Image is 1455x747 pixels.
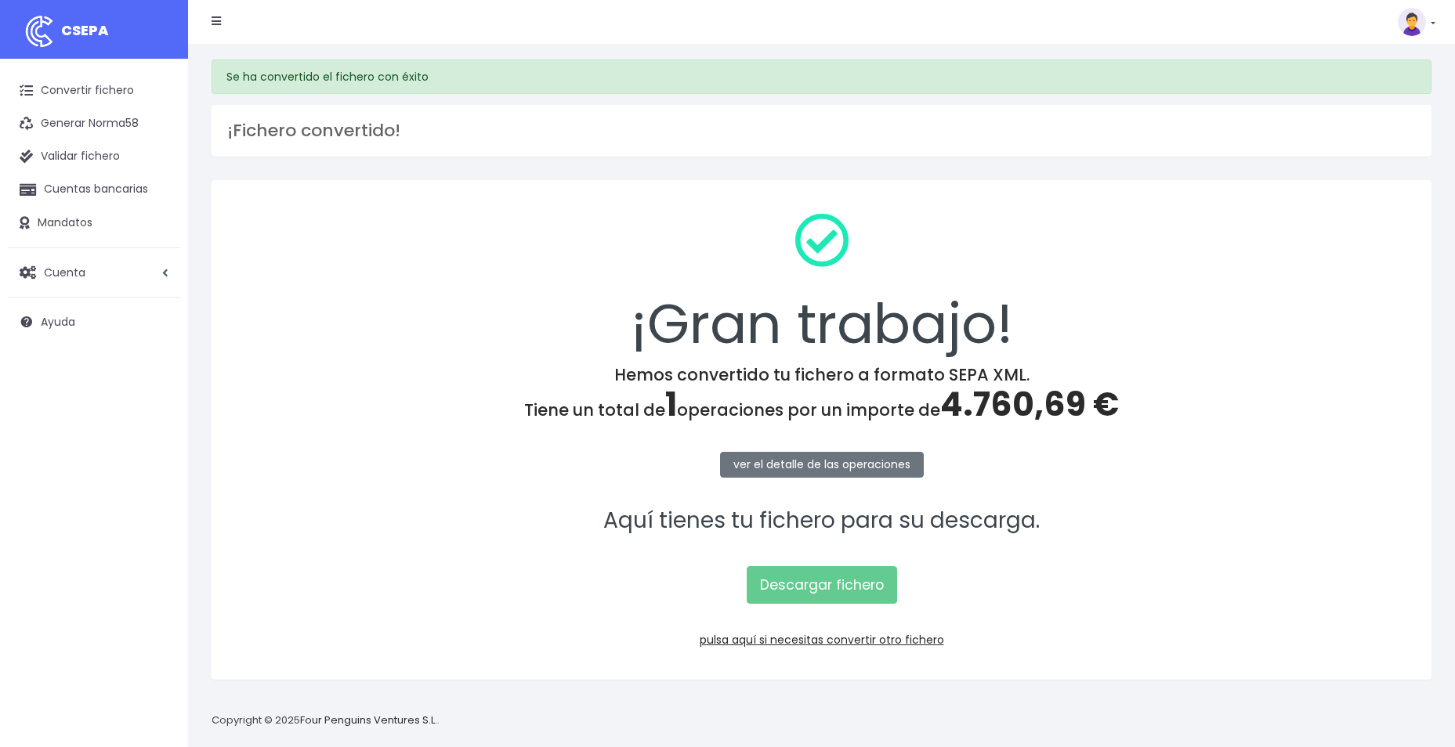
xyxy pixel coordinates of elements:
div: Se ha convertido el fichero con éxito [212,60,1431,94]
img: profile [1398,8,1426,36]
span: Cuenta [44,264,85,280]
p: Aquí tienes tu fichero para su descarga. [232,503,1411,539]
a: Validar fichero [8,140,180,173]
div: ¡Gran trabajo! [232,200,1411,365]
a: ver el detalle de las operaciones [720,452,924,478]
a: Generar Norma58 [8,107,180,140]
span: 4.760,69 € [940,381,1119,428]
img: logo [20,12,59,51]
span: 1 [665,381,677,428]
a: Convertir fichero [8,74,180,107]
h4: Hemos convertido tu fichero a formato SEPA XML. Tiene un total de operaciones por un importe de [232,365,1411,424]
p: Copyright © 2025 . [212,713,440,729]
a: Ayuda [8,305,180,338]
a: Cuenta [8,256,180,289]
a: Cuentas bancarias [8,173,180,206]
a: pulsa aquí si necesitas convertir otro fichero [700,632,944,648]
h3: ¡Fichero convertido! [227,121,1416,141]
a: Descargar fichero [747,566,897,604]
span: CSEPA [61,20,109,40]
span: Ayuda [41,314,75,330]
a: Mandatos [8,207,180,240]
a: Four Penguins Ventures S.L. [300,713,437,727]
